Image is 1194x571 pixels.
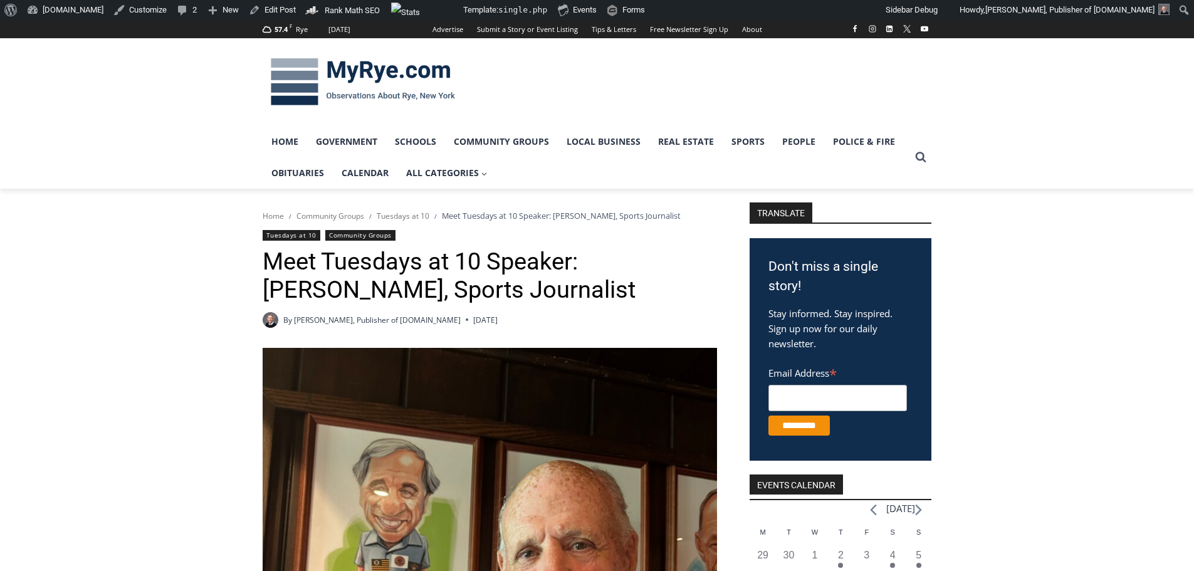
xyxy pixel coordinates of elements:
[768,306,913,351] p: Stay informed. Stay inspired. Sign up now for our daily newsletter.
[498,5,547,14] span: single.php
[916,528,921,536] span: S
[776,527,802,548] div: Tuesday
[838,563,843,568] em: Has events
[263,209,717,222] nav: Breadcrumbs
[325,230,395,241] a: Community Groups
[289,212,291,221] span: /
[558,126,649,157] a: Local Business
[906,527,931,548] div: Sunday
[864,550,869,560] time: 3
[434,212,437,221] span: /
[369,212,372,221] span: /
[750,527,775,548] div: Monday
[760,528,765,536] span: M
[426,20,470,38] a: Advertise
[890,563,895,568] em: Has events
[768,360,907,383] label: Email Address
[865,21,880,36] a: Instagram
[891,528,895,536] span: S
[391,3,461,18] img: Views over 48 hours. Click for more Jetpack Stats.
[377,211,429,221] a: Tuesdays at 10
[915,504,922,516] a: Next month
[985,5,1155,14] span: [PERSON_NAME], Publisher of [DOMAIN_NAME]
[445,126,558,157] a: Community Groups
[854,527,879,548] div: Friday
[263,230,320,241] a: Tuesdays at 10
[783,550,795,560] time: 30
[757,550,768,560] time: 29
[328,24,350,35] div: [DATE]
[824,126,904,157] a: Police & Fire
[828,527,854,548] div: Thursday
[750,474,843,495] h2: Events Calendar
[296,24,308,35] div: Rye
[735,20,769,38] a: About
[325,6,380,15] span: Rank Math SEO
[768,257,913,296] h3: Don't miss a single story!
[839,528,843,536] span: T
[787,528,791,536] span: T
[263,211,284,221] a: Home
[263,50,463,115] img: MyRye.com
[750,202,812,223] strong: TRANSLATE
[812,528,818,536] span: W
[263,126,307,157] a: Home
[290,23,292,29] span: F
[442,210,681,221] span: Meet Tuesdays at 10 Speaker: [PERSON_NAME], Sports Journalist
[386,126,445,157] a: Schools
[283,314,292,326] span: By
[307,126,386,157] a: Government
[880,527,906,548] div: Saturday
[773,126,824,157] a: People
[263,312,278,328] a: Author image
[864,528,869,536] span: F
[916,550,921,560] time: 5
[723,126,773,157] a: Sports
[870,504,877,516] a: Previous month
[916,563,921,568] em: Has events
[294,315,461,325] a: [PERSON_NAME], Publisher of [DOMAIN_NAME]
[263,157,333,189] a: Obituaries
[838,550,844,560] time: 2
[643,20,735,38] a: Free Newsletter Sign Up
[909,146,932,169] button: View Search Form
[473,314,498,326] time: [DATE]
[890,550,896,560] time: 4
[426,20,769,38] nav: Secondary Navigation
[899,21,914,36] a: X
[886,500,915,517] li: [DATE]
[263,248,717,305] h1: Meet Tuesdays at 10 Speaker: [PERSON_NAME], Sports Journalist
[802,527,827,548] div: Wednesday
[263,126,909,189] nav: Primary Navigation
[649,126,723,157] a: Real Estate
[296,211,364,221] a: Community Groups
[470,20,585,38] a: Submit a Story or Event Listing
[397,157,496,189] a: All Categories
[333,157,397,189] a: Calendar
[585,20,643,38] a: Tips & Letters
[406,166,488,180] span: All Categories
[882,21,897,36] a: Linkedin
[917,21,932,36] a: YouTube
[275,24,288,34] span: 57.4
[812,550,817,560] time: 1
[847,21,862,36] a: Facebook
